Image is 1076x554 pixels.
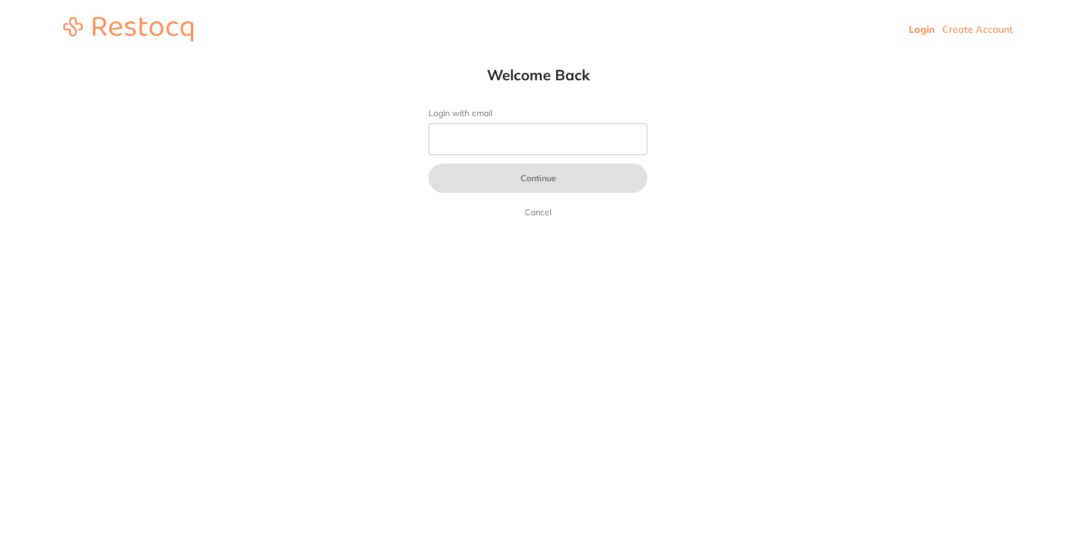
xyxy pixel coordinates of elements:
label: Login with email [429,108,647,119]
img: restocq_logo.svg [63,17,193,41]
button: Continue [429,164,647,193]
a: Login [909,23,935,35]
a: Create Account [942,23,1013,35]
a: Cancel [522,205,554,220]
h1: Welcome Back [404,66,672,84]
